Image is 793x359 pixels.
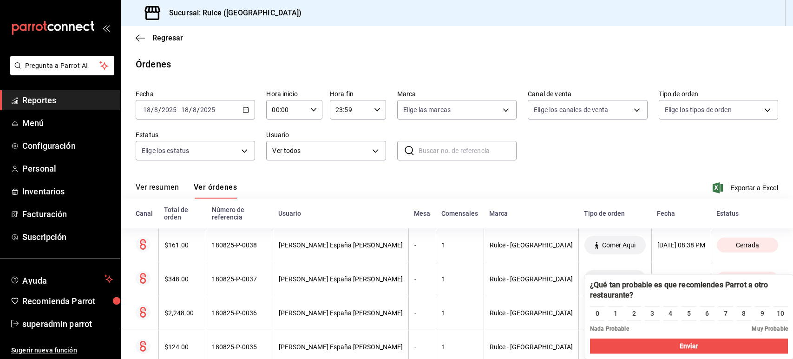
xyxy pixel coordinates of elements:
div: 180825-P-0037 [212,275,267,283]
button: Ver órdenes [194,183,237,199]
div: Mesa [414,210,430,217]
div: 10 [777,309,784,319]
div: 4 [668,309,672,319]
div: 1 [442,309,478,317]
div: 1 [442,343,478,351]
div: 6 [705,309,709,319]
span: Sugerir nueva función [11,346,113,355]
button: 4 [663,306,678,321]
span: Inventarios [22,185,113,198]
div: Rulce - [GEOGRAPHIC_DATA] [490,275,573,283]
span: superadmin parrot [22,318,113,330]
div: $348.00 [164,275,201,283]
div: 3 [650,309,654,319]
div: [DATE] 08:38 PM [657,241,705,249]
span: Nada Probable [590,325,629,333]
div: 1 [442,275,478,283]
button: 6 [700,306,714,321]
div: 1 [442,241,478,249]
span: Reportes [22,94,113,106]
span: Elige los tipos de orden [665,105,732,114]
span: / [189,106,192,113]
div: Rulce - [GEOGRAPHIC_DATA] [490,343,573,351]
button: 9 [755,306,769,321]
div: 9 [760,309,764,319]
button: Enviar [590,339,788,353]
button: 2 [627,306,641,321]
label: Fecha [136,91,255,97]
div: 7 [724,309,727,319]
button: 7 [718,306,733,321]
span: Ayuda [22,273,101,285]
button: 5 [682,306,696,321]
button: 3 [645,306,659,321]
label: Hora fin [330,91,386,97]
div: 180825-P-0035 [212,343,267,351]
div: 8 [742,309,746,319]
input: -- [192,106,197,113]
span: Suscripción [22,231,113,243]
div: 5 [687,309,691,319]
label: Tipo de orden [659,91,778,97]
span: Ver todos [272,146,368,156]
label: Marca [397,91,517,97]
div: 0 [596,309,599,319]
div: Rulce - [GEOGRAPHIC_DATA] [490,241,573,249]
div: 1 [614,309,617,319]
button: 8 [737,306,751,321]
button: 10 [773,306,788,321]
label: Estatus [136,132,255,138]
span: Elige los canales de venta [534,105,608,114]
div: Tipo de orden [584,210,646,217]
span: / [197,106,200,113]
span: Facturación [22,208,113,220]
input: ---- [161,106,177,113]
button: Pregunta a Parrot AI [10,56,114,75]
div: Total de orden [164,206,201,221]
button: Regresar [136,33,183,42]
div: Usuario [278,210,403,217]
div: $161.00 [164,241,201,249]
span: Elige las marcas [403,105,451,114]
div: Fecha [657,210,705,217]
button: Ver resumen [136,183,179,199]
div: Estatus [716,210,778,217]
span: / [158,106,161,113]
input: -- [154,106,158,113]
div: navigation tabs [136,183,237,199]
div: Órdenes [136,57,171,71]
span: Cerrada [732,241,763,249]
button: Exportar a Excel [714,182,778,193]
div: Número de referencia [212,206,268,221]
span: Muy Probable [752,325,788,333]
input: -- [181,106,189,113]
div: 180825-P-0038 [212,241,267,249]
label: Hora inicio [266,91,322,97]
h3: Sucursal: Rulce ([GEOGRAPHIC_DATA]) [162,7,302,19]
span: Menú [22,117,113,129]
span: Regresar [152,33,183,42]
span: Recomienda Parrot [22,295,113,307]
div: Rulce - [GEOGRAPHIC_DATA] [490,309,573,317]
label: Usuario [266,132,386,138]
div: - [414,275,430,283]
div: $124.00 [164,343,201,351]
span: Comer Aqui [598,241,639,249]
div: [PERSON_NAME] España [PERSON_NAME] [279,241,403,249]
a: Pregunta a Parrot AI [7,67,114,77]
div: - [414,343,430,351]
span: Elige los estatus [142,146,189,155]
div: [PERSON_NAME] España [PERSON_NAME] [279,309,403,317]
input: ---- [200,106,216,113]
div: 2 [632,309,636,319]
span: / [151,106,154,113]
div: - [414,309,430,317]
span: Configuración [22,140,113,152]
div: 180825-P-0036 [212,309,267,317]
span: Personal [22,162,113,175]
div: [PERSON_NAME] España [PERSON_NAME] [279,275,403,283]
span: Enviar [680,341,699,351]
input: -- [143,106,151,113]
div: [PERSON_NAME] España [PERSON_NAME] [279,343,403,351]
